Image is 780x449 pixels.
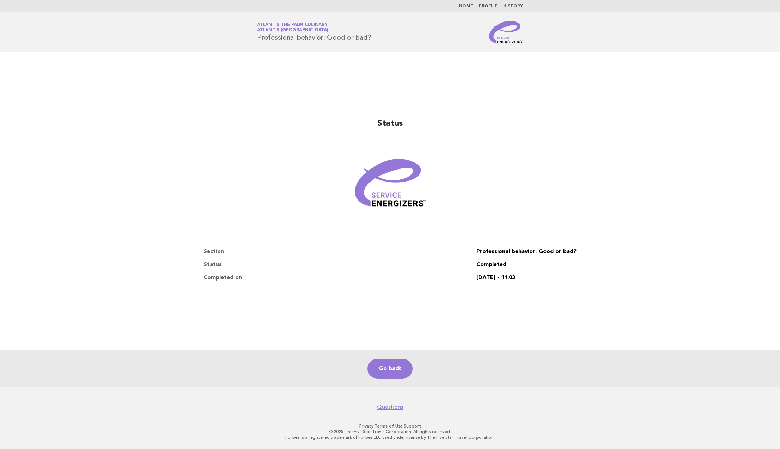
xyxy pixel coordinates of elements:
a: Go back [367,359,413,379]
a: History [503,4,523,8]
a: Profile [479,4,498,8]
img: Service Energizers [489,21,523,43]
a: Privacy [359,424,373,429]
p: Forbes is a registered trademark of Forbes LLC used under license by The Five Star Travel Corpora... [174,435,606,440]
p: © 2025 The Five Star Travel Corporation. All rights reserved. [174,429,606,435]
dt: Status [203,258,476,271]
a: Atlantis The Palm CulinaryAtlantis [GEOGRAPHIC_DATA] [257,23,328,32]
img: Verified [348,144,432,228]
span: Atlantis [GEOGRAPHIC_DATA] [257,28,328,33]
dt: Section [203,245,476,258]
dd: [DATE] - 11:03 [476,271,577,284]
p: · · [174,423,606,429]
dd: Completed [476,258,577,271]
h2: Status [203,118,577,135]
a: Home [459,4,473,8]
a: Support [404,424,421,429]
dd: Professional behavior: Good or bad? [476,245,577,258]
a: Terms of Use [374,424,403,429]
h1: Professional behavior: Good or bad? [257,23,371,41]
a: Questions [377,404,403,411]
dt: Completed on [203,271,476,284]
